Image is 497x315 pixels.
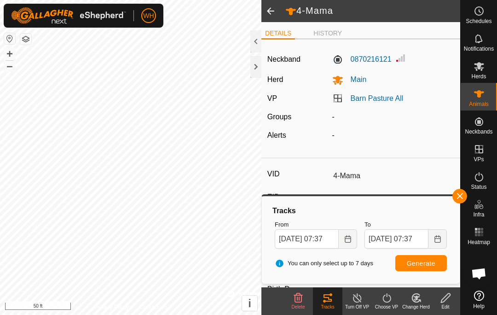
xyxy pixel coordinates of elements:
button: Choose Date [428,229,447,249]
span: Schedules [466,18,491,24]
button: i [242,296,257,311]
span: Delete [292,304,305,309]
label: Alerts [267,131,286,139]
div: Tracks [271,205,451,216]
span: Status [471,184,486,190]
span: Infra [473,212,484,217]
span: i [248,297,251,309]
span: VPs [474,157,484,162]
label: Groups [267,113,291,121]
span: Help [473,303,485,309]
label: To [364,220,447,229]
button: + [4,48,15,59]
img: Gallagher Logo [11,7,126,24]
label: Herd [267,76,283,83]
button: Reset Map [4,33,15,44]
a: Barn Pasture All [351,94,404,102]
span: WH [143,11,154,21]
button: Choose Date [339,229,357,249]
div: Edit [431,303,460,310]
span: You can only select up to 7 days [275,259,373,268]
span: Neckbands [465,129,492,134]
div: Turn Off VP [342,303,372,310]
h2: 4-Mama [285,5,460,17]
span: Animals [469,101,489,107]
label: 0870216121 [332,54,392,65]
div: - [329,111,458,122]
div: Choose VP [372,303,401,310]
span: Main [343,76,367,83]
a: Privacy Policy [94,303,129,311]
a: Help [461,287,497,313]
span: Generate [407,260,435,267]
span: Notifications [464,46,494,52]
label: From [275,220,357,229]
button: – [4,60,15,71]
label: EID [267,191,329,203]
label: Neckband [267,54,301,65]
div: Tracks [313,303,342,310]
a: Contact Us [140,303,167,311]
button: Generate [395,255,447,271]
label: VP [267,94,277,102]
span: Herds [471,74,486,79]
img: Signal strength [395,52,406,64]
div: Change Herd [401,303,431,310]
li: HISTORY [310,29,346,38]
div: Open chat [465,260,493,287]
span: Heatmap [468,239,490,245]
li: DETAILS [261,29,295,40]
div: - [329,130,458,141]
label: VID [267,168,329,180]
button: Map Layers [20,34,31,45]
